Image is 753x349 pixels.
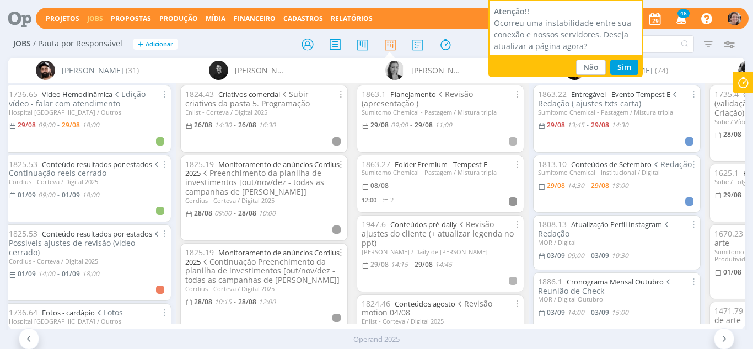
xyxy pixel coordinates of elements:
div: Cordius - Corteva / Digital 2025 [9,257,166,265]
a: Planejamento [390,89,436,99]
span: Jobs [13,39,31,49]
: 14:00 [38,269,55,278]
: 28/08 [194,297,212,307]
: 10:30 [611,251,628,260]
button: Não [576,60,606,75]
a: Vídeo Hemodinâmica [42,89,112,99]
: - [57,271,60,277]
: 14:30 [611,120,628,130]
div: Cordius - Corteva / Digital 2025 [185,197,343,204]
span: Revisão ajustes do cliente (+ atualizar legenda no ppt) [362,219,514,248]
span: Adicionar [146,41,173,48]
: - [587,122,589,128]
: 28/08 [238,208,256,218]
a: Jobs [87,14,103,23]
: 10:15 [214,297,232,307]
: 26/08 [194,120,212,130]
a: Folder Premium - Tempest E [395,159,487,169]
span: 1863.27 [362,159,390,169]
span: 1825.53 [9,228,37,239]
a: Conteúdos de Setembro [571,159,652,169]
span: 1736.64 [9,307,37,318]
: - [234,210,236,217]
button: +Adicionar [133,39,178,50]
: 29/08 [415,120,433,130]
span: 1625.1 [714,168,739,178]
button: Sim [610,60,638,75]
span: (74) [655,65,668,76]
: 29/08 [547,120,565,130]
a: Mídia [206,14,225,23]
span: 1670.23 [714,228,743,239]
: 14:30 [567,181,584,190]
span: 12:00 [362,196,376,204]
span: 1825.53 [9,159,37,169]
div: Hospital [GEOGRAPHIC_DATA] / Outros [9,109,166,116]
span: Fotos [95,307,123,318]
: 26/08 [238,120,256,130]
div: Enlist - Corteva / Digital 2025 [185,109,343,116]
div: Hospital [GEOGRAPHIC_DATA] / Outros [9,318,166,325]
: 03/09 [591,308,609,317]
span: 1825.19 [185,247,214,257]
a: Entregável - Evento Tempest E [571,89,670,99]
: - [57,192,60,198]
: 12:00 [259,297,276,307]
a: Monitoramento de anúncios Cordius 2025 [185,159,340,179]
a: Relatórios [331,14,373,23]
span: Redação [652,159,692,169]
span: Redação ( ajustes txts carta) [538,89,680,109]
span: 1735.4 [714,89,739,99]
: 15:00 [611,308,628,317]
span: 46 [677,9,690,18]
span: 1736.65 [9,89,37,99]
img: C [385,61,405,80]
: 11:00 [435,120,452,130]
button: Propostas [107,14,154,23]
span: [PERSON_NAME] [235,65,286,76]
: 29/08 [591,181,609,190]
: - [57,122,60,128]
: 28/08 [238,297,256,307]
: 18:00 [82,190,99,200]
span: 1808.13 [538,219,567,229]
: 01/09 [62,269,80,278]
span: (31) [126,65,139,76]
button: Financeiro [230,14,279,23]
: 09:00 [567,251,584,260]
: 18:00 [82,120,99,130]
: 10:00 [259,208,276,218]
span: [PERSON_NAME] [62,65,123,76]
: 08/08 [370,181,389,190]
: 14:30 [214,120,232,130]
: - [410,122,412,128]
button: Cadastros [280,14,326,23]
button: Mídia [202,14,229,23]
span: Propostas [111,14,151,23]
span: Revisão (apresentação ) [362,89,474,109]
: 16:30 [259,120,276,130]
: - [234,122,236,128]
a: Cronograma Mensal Outubro [567,277,664,287]
span: Subir criativos da pasta 5. Programação [185,89,310,109]
span: 1825.19 [185,159,214,169]
: 03/09 [547,308,565,317]
: 14:15 [391,260,408,269]
: 18:00 [82,269,99,278]
: 29/08 [547,181,565,190]
: - [587,309,589,316]
span: 1471.79 [714,305,743,316]
: 09:00 [38,190,55,200]
div: MOR / Digital Outubro [538,296,696,303]
: 28/08 [194,208,212,218]
span: 1863.22 [538,89,567,99]
a: Financeiro [234,14,276,23]
button: 46 [669,9,692,29]
div: Sumitomo Chemical - Pastagem / Mistura tripla [362,169,519,176]
span: 1863.1 [362,89,386,99]
span: Possíveis ajustes de revisão (vídeo cerrado) [9,228,162,257]
: - [587,182,589,189]
a: Criativos comercial [218,89,280,99]
a: Monitoramento de anúncios Cordius 2025 [185,248,340,267]
div: Enlist - Corteva / Digital 2025 [362,318,519,325]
